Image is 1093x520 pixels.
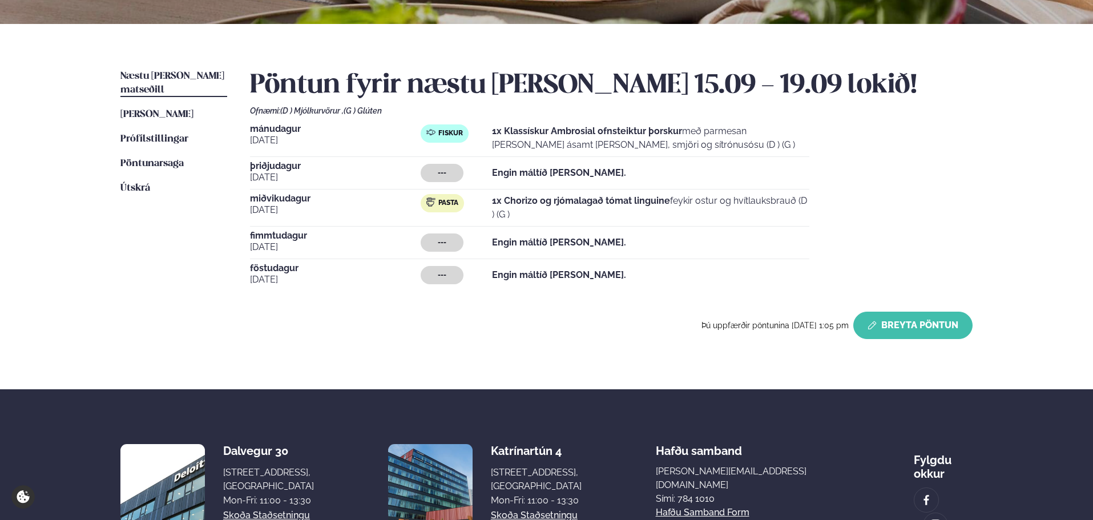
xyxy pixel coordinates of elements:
[223,444,314,458] div: Dalvegur 30
[491,444,582,458] div: Katrínartún 4
[120,108,193,122] a: [PERSON_NAME]
[250,134,421,147] span: [DATE]
[853,312,973,339] button: Breyta Pöntun
[492,124,809,152] p: með parmesan [PERSON_NAME] ásamt [PERSON_NAME], smjöri og sítrónusósu (D ) (G )
[250,264,421,273] span: föstudagur
[120,70,227,97] a: Næstu [PERSON_NAME] matseðill
[426,128,435,137] img: fish.svg
[120,183,150,193] span: Útskrá
[492,126,682,136] strong: 1x Klassískur Ambrosial ofnsteiktur þorskur
[438,199,458,208] span: Pasta
[426,197,435,207] img: pasta.svg
[120,132,188,146] a: Prófílstillingar
[250,240,421,254] span: [DATE]
[914,488,938,512] a: image alt
[250,203,421,217] span: [DATE]
[492,237,626,248] strong: Engin máltíð [PERSON_NAME].
[120,134,188,144] span: Prófílstillingar
[250,231,421,240] span: fimmtudagur
[438,271,446,280] span: ---
[120,157,184,171] a: Pöntunarsaga
[250,194,421,203] span: miðvikudagur
[120,182,150,195] a: Útskrá
[492,269,626,280] strong: Engin máltíð [PERSON_NAME].
[250,70,973,102] h2: Pöntun fyrir næstu [PERSON_NAME] 15.09 - 19.09 lokið!
[701,321,849,330] span: Þú uppfærðir pöntunina [DATE] 1:05 pm
[120,110,193,119] span: [PERSON_NAME]
[438,168,446,178] span: ---
[223,466,314,493] div: [STREET_ADDRESS], [GEOGRAPHIC_DATA]
[656,506,749,519] a: Hafðu samband form
[250,171,421,184] span: [DATE]
[120,71,224,95] span: Næstu [PERSON_NAME] matseðill
[280,106,344,115] span: (D ) Mjólkurvörur ,
[492,195,670,206] strong: 1x Chorizo og rjómalagað tómat linguine
[250,106,973,115] div: Ofnæmi:
[250,124,421,134] span: mánudagur
[438,129,463,138] span: Fiskur
[491,466,582,493] div: [STREET_ADDRESS], [GEOGRAPHIC_DATA]
[492,194,809,221] p: feykir ostur og hvítlauksbrauð (D ) (G )
[438,238,446,247] span: ---
[223,494,314,507] div: Mon-Fri: 11:00 - 13:30
[11,485,35,509] a: Cookie settings
[120,159,184,168] span: Pöntunarsaga
[656,465,840,492] a: [PERSON_NAME][EMAIL_ADDRESS][DOMAIN_NAME]
[656,435,742,458] span: Hafðu samband
[250,273,421,287] span: [DATE]
[491,494,582,507] div: Mon-Fri: 11:00 - 13:30
[344,106,382,115] span: (G ) Glúten
[492,167,626,178] strong: Engin máltíð [PERSON_NAME].
[920,494,933,507] img: image alt
[914,444,973,481] div: Fylgdu okkur
[250,162,421,171] span: þriðjudagur
[656,492,840,506] p: Sími: 784 1010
